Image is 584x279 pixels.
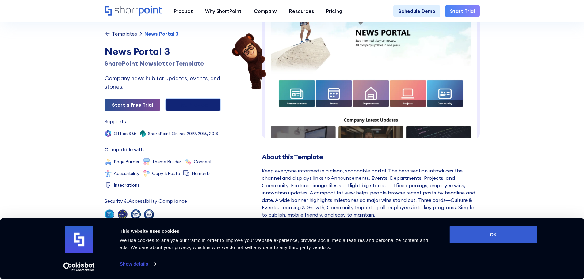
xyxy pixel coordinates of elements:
[105,6,162,16] a: Home
[105,31,137,37] a: Templates
[326,7,342,15] div: Pricing
[254,7,277,15] div: Company
[52,262,106,272] a: Usercentrics Cookiebot - opens in a new window
[120,228,436,235] div: This website uses cookies
[174,7,193,15] div: Product
[105,198,187,203] div: Security & Accessibility Compliance
[105,147,144,152] div: Compatible with
[262,167,480,218] div: Keep everyone informed in a clean, scannable portal. The hero section introduces the channel and ...
[114,131,136,136] div: Office 365
[152,171,180,175] div: Copy &Paste
[289,7,314,15] div: Resources
[148,131,218,136] div: SharePoint Online, 2019, 2016, 2013
[450,226,537,243] button: OK
[105,59,221,68] h1: SharePoint Newsletter Template
[199,5,248,17] a: Why ShortPoint
[445,5,480,17] a: Start Trial
[393,5,440,17] a: Schedule Demo
[114,171,139,175] div: Accessibility
[105,44,221,59] div: News Portal 3
[474,208,584,279] iframe: Chat Widget
[114,183,139,187] div: Integrations
[65,226,93,253] img: logo
[105,99,160,111] a: Start a Free Trial
[105,119,126,124] div: Supports
[194,160,212,164] div: Connect
[105,209,114,219] img: soc 2
[262,153,480,161] h2: About this Template
[320,5,348,17] a: Pricing
[248,5,283,17] a: Company
[144,31,178,36] div: News Portal 3
[192,171,211,175] div: Elements
[165,98,221,111] a: Live Preview
[474,208,584,279] div: Widget de clavardage
[112,31,137,36] div: Templates
[152,160,181,164] div: Theme Builder
[283,5,320,17] a: Resources
[105,74,221,91] div: Company news hub for updates, events, and stories.
[120,238,428,250] span: We use cookies to analyze our traffic in order to improve your website experience, provide social...
[114,160,139,164] div: Page Builder
[205,7,242,15] div: Why ShortPoint
[168,5,199,17] a: Product
[120,259,156,269] a: Show details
